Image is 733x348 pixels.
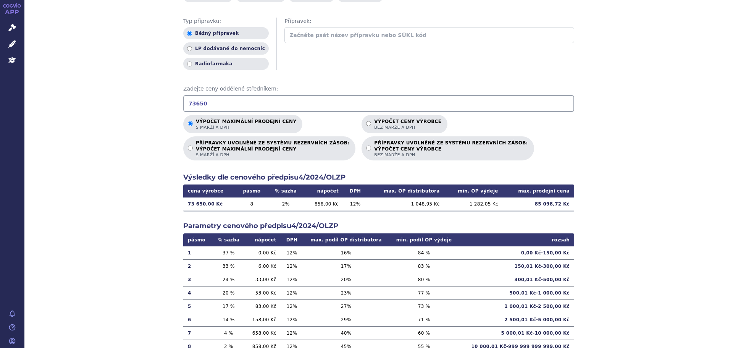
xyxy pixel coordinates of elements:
[183,246,212,260] td: 1
[303,273,389,286] td: 20 %
[236,185,268,197] th: pásmo
[183,18,269,25] span: Typ přípravku:
[212,313,245,326] td: 14 %
[374,146,528,152] strong: VÝPOČET CENY VÝROBCE
[212,259,245,273] td: 33 %
[183,173,574,182] h2: Výsledky dle cenového předpisu 4/2024/OLZP
[183,273,212,286] td: 3
[281,313,303,326] td: 12 %
[389,259,459,273] td: 83 %
[303,286,389,299] td: 23 %
[367,197,444,210] td: 1 048,95 Kč
[503,197,574,210] td: 85 098,72 Kč
[281,299,303,313] td: 12 %
[183,85,574,93] span: Zadejte ceny oddělené středníkem:
[389,246,459,260] td: 84 %
[367,185,444,197] th: max. OP distributora
[183,326,212,340] td: 7
[183,27,269,39] label: Běžný přípravek
[183,197,236,210] td: 73 650,00 Kč
[281,273,303,286] td: 12 %
[245,326,281,340] td: 658,00 Kč
[459,299,574,313] td: 1 000,01 Kč - 2 500,00 Kč
[389,326,459,340] td: 60 %
[366,146,371,151] input: PŘÍPRAVKY UVOLNĚNÉ ZE SYSTÉMU REZERVNÍCH ZÁSOB:VÝPOČET CENY VÝROBCEbez marže a DPH
[389,233,459,246] th: min. podíl OP výdeje
[303,259,389,273] td: 17 %
[343,197,367,210] td: 12 %
[304,197,343,210] td: 858,00 Kč
[196,140,349,158] p: PŘÍPRAVKY UVOLNĚNÉ ZE SYSTÉMU REZERVNÍCH ZÁSOB:
[196,146,349,152] strong: VÝPOČET MAXIMÁLNÍ PRODEJNÍ CENY
[236,197,268,210] td: 8
[183,95,574,112] input: Zadejte ceny oddělené středníkem
[281,233,303,246] th: DPH
[212,273,245,286] td: 24 %
[444,197,503,210] td: 1 282,05 Kč
[212,233,245,246] th: % sazba
[374,152,528,158] span: bez marže a DPH
[187,46,192,51] input: LP dodávané do nemocnic
[245,286,281,299] td: 53,00 Kč
[183,233,212,246] th: pásmo
[459,286,574,299] td: 500,01 Kč - 1 000,00 Kč
[303,313,389,326] td: 29 %
[196,152,349,158] span: s marží a DPH
[245,233,281,246] th: nápočet
[188,121,193,126] input: Výpočet maximální prodejní cenys marží a DPH
[268,197,304,210] td: 2 %
[212,299,245,313] td: 17 %
[183,221,574,231] h2: Parametry cenového předpisu 4/2024/OLZP
[366,121,371,126] input: Výpočet ceny výrobcebez marže a DPH
[444,185,503,197] th: min. OP výdeje
[459,246,574,260] td: 0,00 Kč - 150,00 Kč
[212,326,245,340] td: 4 %
[183,259,212,273] td: 2
[459,233,574,246] th: rozsah
[459,313,574,326] td: 2 500,01 Kč - 5 000,00 Kč
[196,119,296,130] p: Výpočet maximální prodejní ceny
[245,299,281,313] td: 83,00 Kč
[303,326,389,340] td: 40 %
[284,27,574,43] input: Začněte psát název přípravku nebo SÚKL kód
[212,286,245,299] td: 20 %
[389,286,459,299] td: 77 %
[245,273,281,286] td: 33,00 Kč
[343,185,367,197] th: DPH
[459,259,574,273] td: 150,01 Kč - 300,00 Kč
[374,125,441,130] span: bez marže a DPH
[212,246,245,260] td: 37 %
[196,125,296,130] span: s marží a DPH
[281,326,303,340] td: 12 %
[389,313,459,326] td: 71 %
[245,259,281,273] td: 6,00 Kč
[245,246,281,260] td: 0,00 Kč
[303,299,389,313] td: 27 %
[459,326,574,340] td: 5 000,01 Kč - 10 000,00 Kč
[183,299,212,313] td: 5
[187,62,192,66] input: Radiofarmaka
[281,246,303,260] td: 12 %
[268,185,304,197] th: % sazba
[183,313,212,326] td: 6
[389,299,459,313] td: 73 %
[389,273,459,286] td: 80 %
[459,273,574,286] td: 300,01 Kč - 500,00 Kč
[374,119,441,130] p: Výpočet ceny výrobce
[183,286,212,299] td: 4
[245,313,281,326] td: 158,00 Kč
[183,42,269,55] label: LP dodávané do nemocnic
[187,31,192,36] input: Běžný přípravek
[503,185,574,197] th: max. prodejní cena
[281,286,303,299] td: 12 %
[183,185,236,197] th: cena výrobce
[374,140,528,158] p: PŘÍPRAVKY UVOLNĚNÉ ZE SYSTÉMU REZERVNÍCH ZÁSOB:
[281,259,303,273] td: 12 %
[304,185,343,197] th: nápočet
[303,233,389,246] th: max. podíl OP distributora
[183,58,269,70] label: Radiofarmaka
[303,246,389,260] td: 16 %
[284,18,574,25] span: Přípravek:
[188,146,193,151] input: PŘÍPRAVKY UVOLNĚNÉ ZE SYSTÉMU REZERVNÍCH ZÁSOB:VÝPOČET MAXIMÁLNÍ PRODEJNÍ CENYs marží a DPH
